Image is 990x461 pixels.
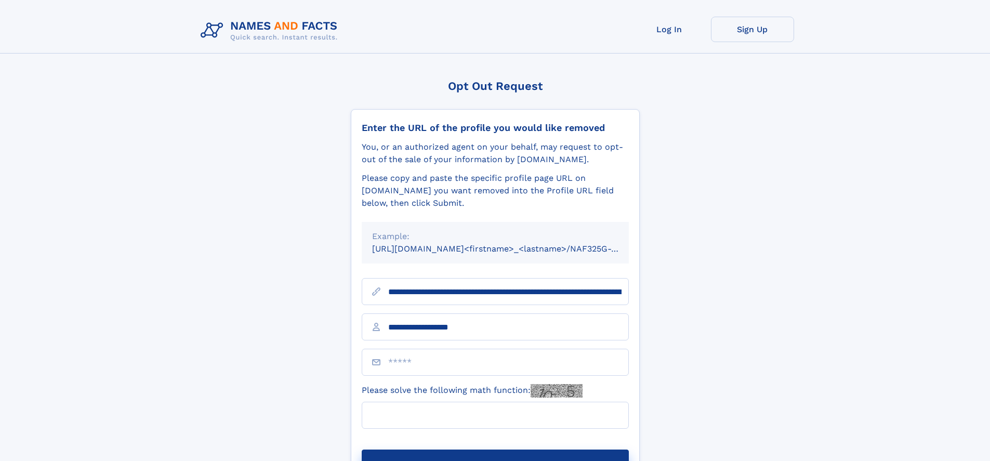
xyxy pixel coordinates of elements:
[196,17,346,45] img: Logo Names and Facts
[372,230,618,243] div: Example:
[372,244,649,254] small: [URL][DOMAIN_NAME]<firstname>_<lastname>/NAF325G-xxxxxxxx
[628,17,711,42] a: Log In
[362,384,583,398] label: Please solve the following math function:
[362,141,629,166] div: You, or an authorized agent on your behalf, may request to opt-out of the sale of your informatio...
[362,172,629,209] div: Please copy and paste the specific profile page URL on [DOMAIN_NAME] you want removed into the Pr...
[711,17,794,42] a: Sign Up
[351,80,640,93] div: Opt Out Request
[362,122,629,134] div: Enter the URL of the profile you would like removed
